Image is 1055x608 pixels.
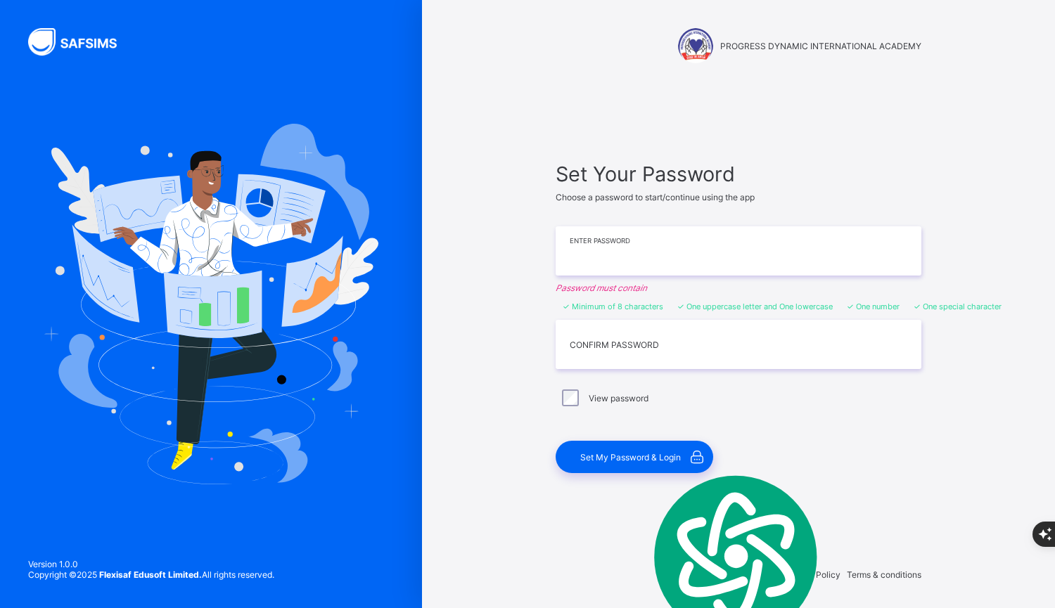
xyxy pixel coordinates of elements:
[556,283,921,293] em: Password must contain
[580,452,681,463] span: Set My Password & Login
[847,302,900,311] li: One number
[677,302,833,311] li: One uppercase letter and One lowercase
[28,28,134,56] img: SAFSIMS Logo
[28,559,274,569] span: Version 1.0.0
[556,192,755,202] span: Choose a password to start/continue using the app
[678,28,713,63] img: PROGRESS DYNAMIC INTERNATIONAL ACADEMY
[914,302,1002,311] li: One special character
[99,569,202,580] strong: Flexisaf Edusoft Limited.
[847,569,921,580] span: Terms & conditions
[589,393,648,403] label: View password
[556,162,921,186] span: Set Your Password
[28,569,274,580] span: Copyright © 2025 All rights reserved.
[720,41,921,51] span: PROGRESS DYNAMIC INTERNATIONAL ACADEMY
[44,124,378,484] img: Hero Image
[563,302,663,311] li: Minimum of 8 characters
